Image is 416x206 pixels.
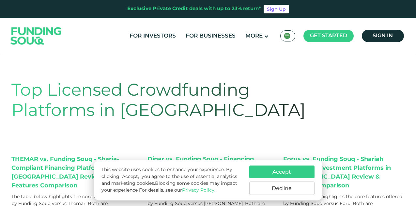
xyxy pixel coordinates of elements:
[101,166,242,194] p: This website uses cookies to enhance your experience. By clicking "Accept," you agree to the use ...
[147,155,270,190] div: Dinar vs. Funding Souq - Financing Solutions & Sharia-Compliant Investment Platforms Reviews & Fe...
[283,155,406,190] div: Forus vs. Funding Souq - Shariah Compliant Investment Platforms in [GEOGRAPHIC_DATA] Review & Fea...
[11,81,327,122] h1: Top Licensed Crowdfunding Platforms in [GEOGRAPHIC_DATA]
[264,5,289,13] a: Sign Up
[373,33,393,38] span: Sign in
[249,182,315,195] button: Decline
[101,181,237,193] span: Blocking some cookies may impact your experience
[182,188,214,193] a: Privacy Policy
[310,33,347,38] span: Get started
[184,31,237,41] a: For Businesses
[362,30,404,42] a: Sign in
[245,33,263,39] span: More
[4,20,68,53] img: Logo
[284,33,290,39] img: SA Flag
[249,166,315,178] button: Accept
[127,5,261,13] div: Exclusive Private Credit deals with up to 23% return*
[128,31,177,41] a: For Investors
[139,188,215,193] span: For details, see our .
[11,155,134,190] div: THEMAR vs. Funding Souq - Sharia-Compliant Financing Platforms in [GEOGRAPHIC_DATA] Reviews & Fea...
